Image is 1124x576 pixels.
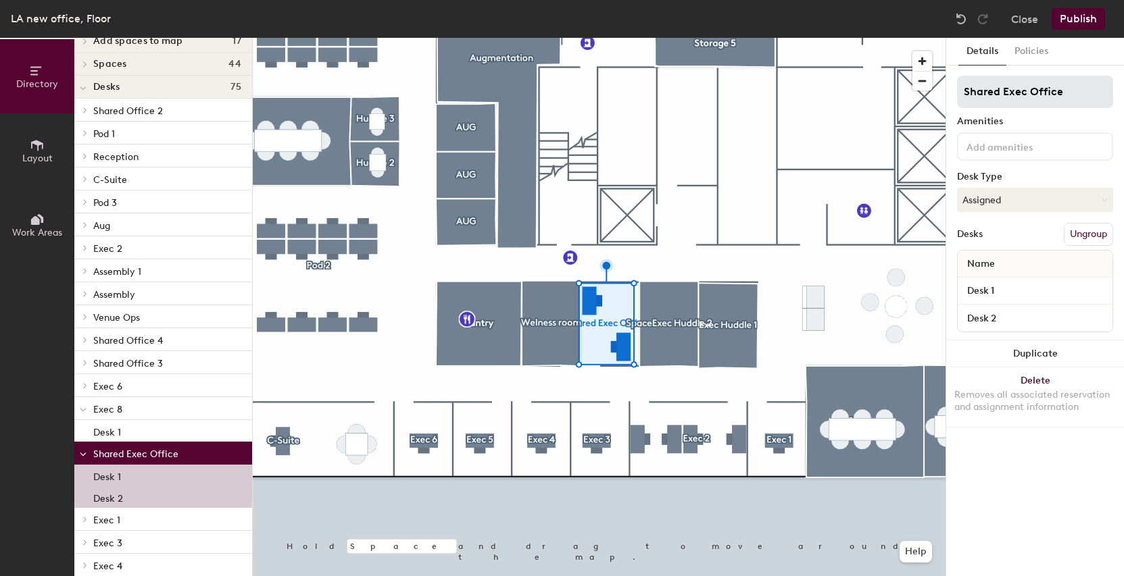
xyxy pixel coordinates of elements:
[93,538,122,549] span: Exec 3
[1006,38,1056,66] button: Policies
[22,153,53,164] span: Layout
[93,289,135,300] span: Assembly
[93,220,110,232] span: Aug
[93,448,178,460] span: Shared Exec Office
[228,59,241,70] span: 44
[957,229,983,240] div: Desks
[93,515,120,526] span: Exec 1
[12,227,62,238] span: Work Areas
[946,340,1124,367] button: Duplicate
[957,188,1113,212] button: Assigned
[960,309,1110,328] input: Unnamed desk
[93,358,163,369] span: Shared Office 3
[954,12,968,26] img: Undo
[957,116,1113,127] div: Amenities
[93,560,122,572] span: Exec 4
[233,36,241,47] span: 17
[93,82,120,93] span: Desks
[960,252,1002,276] span: Name
[900,541,932,562] button: Help
[93,335,163,346] span: Shared Office 4
[1011,8,1038,30] button: Close
[230,82,241,93] span: 75
[93,36,183,47] span: Add spaces to map
[93,266,141,278] span: Assembly 1
[976,12,989,26] img: Redo
[946,367,1124,427] button: DeleteRemoves all associated reservation and assignment information
[964,138,1085,154] input: Add amenities
[1064,223,1113,246] button: Ungroup
[93,489,123,504] p: Desk 2
[93,404,122,415] span: Exec 8
[93,59,127,70] span: Spaces
[93,151,139,163] span: Reception
[954,389,1116,413] div: Removes all associated reservation and assignment information
[960,282,1110,300] input: Unnamed desk
[93,105,163,117] span: Shared Office 2
[93,467,121,483] p: Desk 1
[93,381,122,392] span: Exec 6
[11,10,111,27] div: LA new office, Floor
[93,197,117,209] span: Pod 3
[16,78,58,90] span: Directory
[1052,8,1105,30] button: Publish
[958,38,1006,66] button: Details
[957,172,1113,182] div: Desk Type
[93,128,115,140] span: Pod 1
[93,243,122,255] span: Exec 2
[93,423,121,438] p: Desk 1
[93,312,140,323] span: Venue Ops
[93,174,127,186] span: C-Suite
